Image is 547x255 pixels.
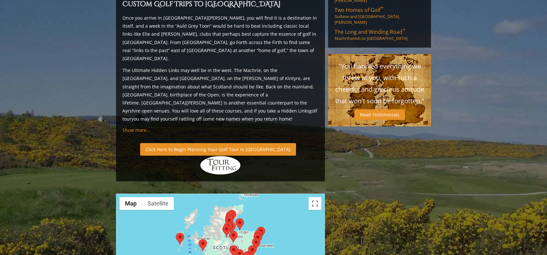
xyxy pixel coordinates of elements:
[335,60,425,107] p: "You handled everything we threw at you, with such a cheerful and gracious attitude that won't so...
[122,14,318,62] p: Once you arrive in [GEOGRAPHIC_DATA][PERSON_NAME], you will find it is a destination in itself, a...
[200,156,241,175] img: Hidden Links
[309,197,321,210] button: Toggle fullscreen view
[122,66,318,123] p: The Ultimate Hidden Links may well be in the west. The Machrie, on the [GEOGRAPHIC_DATA], and [GE...
[122,127,150,133] a: Show more...
[354,109,405,120] a: Read Testimonials
[402,28,405,33] sup: ™
[381,6,383,11] sup: ™
[140,143,296,156] a: Click Here to Begin Planning Your Golf Tour in [GEOGRAPHIC_DATA]
[335,6,383,14] span: Two Homes of Golf
[120,197,142,210] button: Show street map
[142,197,174,210] button: Show satellite imagery
[335,6,425,25] a: Two Homes of Golf™Gullane and [GEOGRAPHIC_DATA][PERSON_NAME]
[335,28,405,35] span: The Long and Winding Road
[335,28,425,41] a: The Long and Winding Road™Machrihanish to [GEOGRAPHIC_DATA]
